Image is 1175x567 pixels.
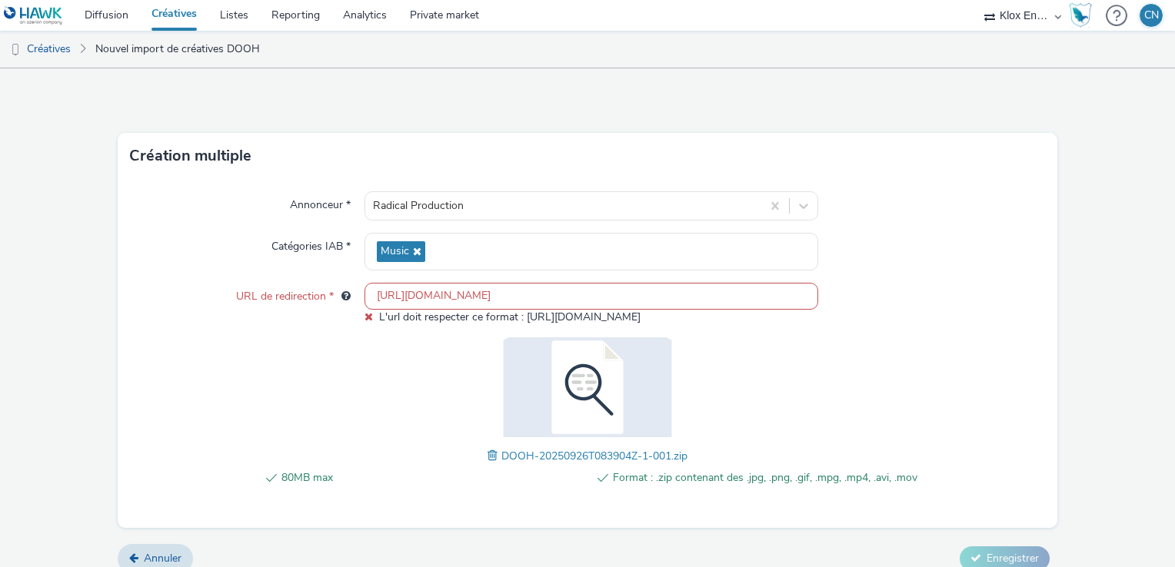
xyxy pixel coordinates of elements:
[334,289,351,304] div: L'URL de redirection sera utilisée comme URL de validation avec certains SSP et ce sera l'URL de ...
[88,31,268,68] a: Nouvel import de créatives DOOH
[613,469,917,487] span: Format : .zip contenant des .jpg, .png, .gif, .mpg, .mp4, .avi, .mov
[379,310,641,324] span: L'url doit respecter ce format : [URL][DOMAIN_NAME]
[364,283,818,310] input: url...
[501,449,687,463] span: DOOH-20250926T083904Z-1-001.zip
[1069,3,1092,28] img: Hawk Academy
[281,469,586,487] span: 80MB max
[265,233,357,254] label: Catégories IAB *
[129,144,251,167] h3: Création multiple
[488,337,687,437] img: DOOH-20250926T083904Z-1-001.zip
[4,6,63,25] img: undefined Logo
[8,42,23,58] img: dooh
[144,551,181,565] span: Annuler
[1069,3,1098,28] a: Hawk Academy
[284,191,357,213] label: Annonceur *
[987,551,1039,565] span: Enregistrer
[230,283,357,304] label: URL de redirection *
[381,245,409,258] span: Music
[1144,4,1159,27] div: CN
